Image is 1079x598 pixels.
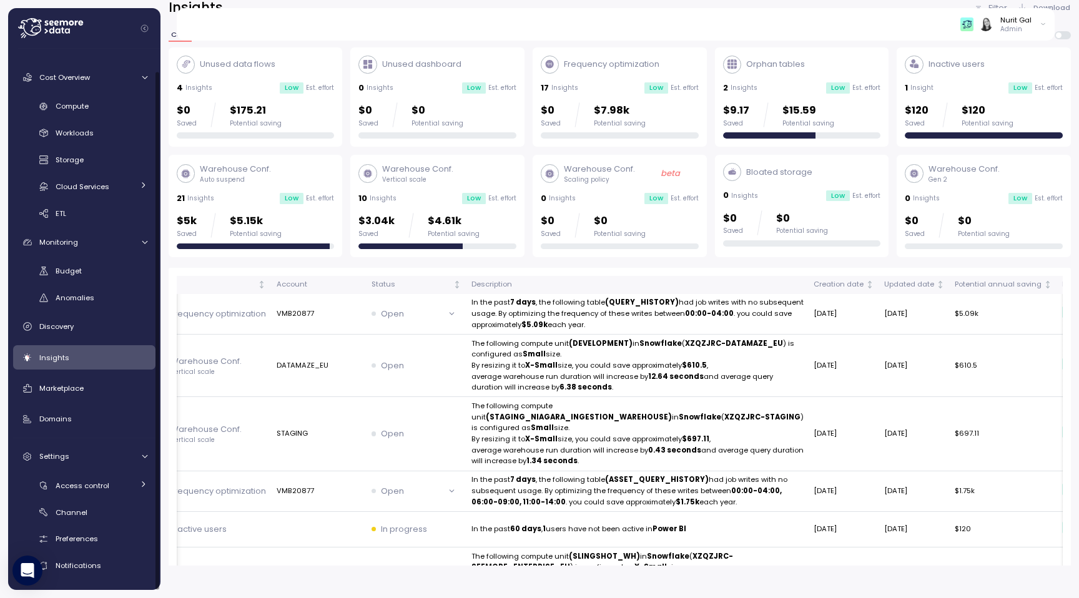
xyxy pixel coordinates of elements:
[671,84,699,92] p: Est. effort
[372,482,461,500] button: Open
[13,96,155,117] a: Compute
[879,512,950,547] td: [DATE]
[525,360,558,370] strong: X-Small
[453,280,461,289] div: Not sorted
[564,58,659,71] p: Frequency optimization
[56,182,109,192] span: Cloud Services
[56,208,66,218] span: ETL
[372,305,461,323] button: Open
[462,193,486,204] div: Low
[177,82,183,94] p: 4
[1043,280,1052,289] div: Not sorted
[879,276,950,294] th: Updated dateNot sorted
[979,17,992,31] img: ACg8ocIVugc3DtI--ID6pffOeA5XcvoqExjdOmyrlhjOptQpqjom7zQ=s96-c
[13,444,155,469] a: Settings
[648,371,704,381] strong: 12.64 seconds
[56,155,84,165] span: Storage
[879,335,950,398] td: [DATE]
[230,213,282,230] p: $5.15k
[177,119,197,128] div: Saved
[56,481,109,491] span: Access control
[723,227,743,235] div: Saved
[257,280,266,289] div: Not sorted
[809,397,879,471] td: [DATE]
[271,294,366,335] td: VMB20877
[471,551,733,572] strong: XZQZJRC-SEEMORE_ENTERPISE_EU
[551,84,578,92] p: Insights
[411,119,463,128] div: Potential saving
[471,297,804,330] p: In the past , the following table had job writes with no subsequent usage. By optimizing the freq...
[1008,193,1032,204] div: Low
[682,360,707,370] strong: $610.5
[358,82,364,94] p: 0
[39,237,78,247] span: Monitoring
[541,213,561,230] p: $0
[381,523,427,536] p: In progress
[723,210,743,227] p: $0
[358,102,378,119] p: $0
[142,276,272,294] th: TypeNot sorted
[852,84,880,92] p: Est. effort
[776,227,828,235] div: Potential saving
[523,349,546,359] strong: Small
[746,58,805,71] p: Orphan tables
[594,119,646,128] div: Potential saving
[56,293,94,303] span: Anomalies
[280,193,303,204] div: Low
[177,213,197,230] p: $5k
[950,397,1057,471] td: $697.11
[960,17,973,31] img: 65f98ecb31a39d60f1f315eb.PNG
[187,194,214,203] p: Insights
[171,31,189,38] span: Cost
[905,102,929,119] p: $120
[170,355,242,368] p: Warehouse Conf.
[382,175,453,184] p: Vertical scale
[594,213,646,230] p: $0
[230,119,282,128] div: Potential saving
[594,102,646,119] p: $7.98k
[682,434,709,444] strong: $697.11
[277,279,362,290] div: Account
[13,475,155,496] a: Access control
[471,371,804,393] p: average warehouse run duration will increase by and average query duration will increase by .
[271,397,366,471] td: STAGING
[541,119,561,128] div: Saved
[13,556,155,576] a: Notifications
[905,119,929,128] div: Saved
[671,194,699,203] p: Est. effort
[723,102,749,119] p: $9.17
[13,230,155,255] a: Monitoring
[541,102,561,119] p: $0
[962,102,1013,119] p: $120
[170,523,227,536] p: Inactive users
[782,102,834,119] p: $15.59
[471,401,804,434] p: The following compute unit in ( ) is configured as size.
[370,194,397,203] p: Insights
[56,507,87,517] span: Channel
[12,556,42,586] div: Open Intercom Messenger
[471,360,804,371] p: By resizing it to size, you could save approximately ,
[411,102,463,119] p: $0
[428,230,480,238] div: Potential saving
[488,194,516,203] p: Est. effort
[958,213,1010,230] p: $0
[962,119,1013,128] div: Potential saving
[56,101,89,111] span: Compute
[644,82,668,94] div: Low
[56,266,82,276] span: Budget
[382,163,453,175] p: Warehouse Conf.
[271,335,366,398] td: DATAMAZE_EU
[358,230,395,238] div: Saved
[809,335,879,398] td: [DATE]
[559,382,612,392] strong: 6.38 seconds
[639,338,682,348] strong: Snowflake
[488,84,516,92] p: Est. effort
[1008,82,1032,94] div: Low
[13,176,155,197] a: Cloud Services
[541,192,546,205] p: 0
[685,308,734,318] strong: 00:00-04:00
[56,561,101,571] span: Notifications
[358,119,378,128] div: Saved
[1000,15,1032,25] div: Nurit Gal
[13,314,155,339] a: Discovery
